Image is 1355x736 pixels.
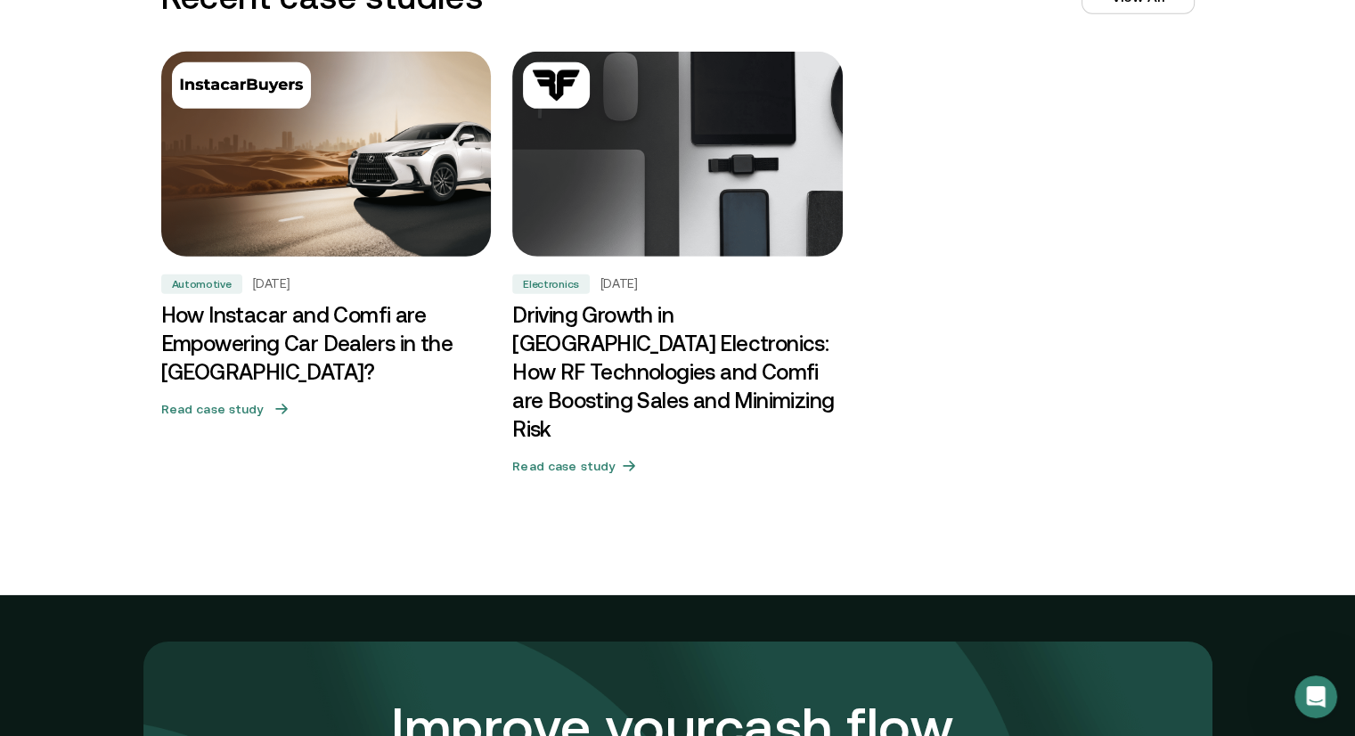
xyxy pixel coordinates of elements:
[161,400,264,418] h5: Read case study
[512,457,615,475] h5: Read case study
[1294,675,1337,718] iframe: Intercom live chat
[512,274,590,294] div: Electronics
[152,46,499,262] img: How Instacar and Comfi are Empowering Car Dealers in the UAE?
[179,70,304,102] img: Automotive
[512,52,843,488] a: ElectronicsDriving Growth in UAE Electronics: How RF Technologies and Comfi are Boosting Sales an...
[161,301,492,387] h3: How Instacar and Comfi are Empowering Car Dealers in the [GEOGRAPHIC_DATA]?
[253,276,290,292] h5: [DATE]
[512,301,843,444] h3: Driving Growth in [GEOGRAPHIC_DATA] Electronics: How RF Technologies and Comfi are Boosting Sales...
[600,276,638,292] h5: [DATE]
[161,274,242,294] div: Automotive
[512,52,843,257] img: Driving Growth in UAE Electronics: How RF Technologies and Comfi are Boosting Sales and Minimizin...
[530,70,583,102] img: Electronics
[161,394,492,424] button: Read case study
[512,451,843,481] button: Read case study
[161,52,492,488] a: AutomotiveHow Instacar and Comfi are Empowering Car Dealers in the UAE?Automotive[DATE]How Instac...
